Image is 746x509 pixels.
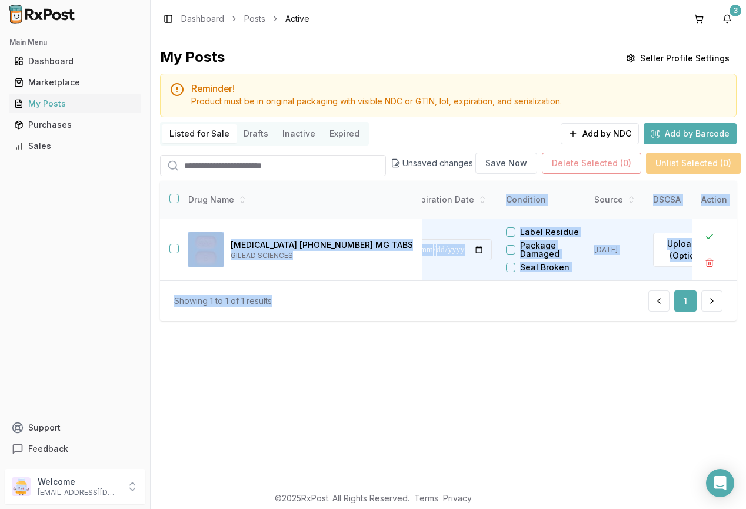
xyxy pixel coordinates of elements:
[231,251,413,260] p: GILEAD SCIENCES
[730,5,741,16] div: 3
[391,153,537,174] div: Unsaved changes
[520,228,579,236] label: Label Residue
[9,51,141,72] a: Dashboard
[475,153,537,174] button: Save Now
[9,135,141,157] a: Sales
[5,73,145,92] button: Marketplace
[14,140,136,152] div: Sales
[38,476,119,488] p: Welcome
[699,226,720,247] button: Close
[594,194,639,206] div: Source
[191,95,727,107] div: Product must be in original packaging with visible NDC or GTIN, lot, expiration, and serialization.
[188,194,413,206] div: Drug Name
[231,239,413,251] p: [MEDICAL_DATA] [PHONE_NUMBER] MG TABS
[9,114,141,135] a: Purchases
[191,84,727,93] h5: Reminder!
[520,263,570,272] label: Seal Broken
[38,488,119,497] p: [EMAIL_ADDRESS][DOMAIN_NAME]
[443,493,472,503] a: Privacy
[653,233,727,267] label: Upload File (Optional)
[9,93,141,114] a: My Posts
[244,13,265,25] a: Posts
[14,55,136,67] div: Dashboard
[237,124,275,143] button: Drafts
[181,13,224,25] a: Dashboard
[520,242,587,258] label: Package Damaged
[14,119,136,131] div: Purchases
[9,72,141,93] a: Marketplace
[12,477,31,496] img: User avatar
[706,469,734,497] div: Open Intercom Messenger
[414,493,438,503] a: Terms
[692,181,737,219] th: Action
[322,124,367,143] button: Expired
[619,48,737,69] button: Seller Profile Settings
[499,181,587,219] th: Condition
[594,245,639,254] p: [DATE]
[14,98,136,110] div: My Posts
[5,115,145,134] button: Purchases
[5,5,80,24] img: RxPost Logo
[162,124,237,143] button: Listed for Sale
[718,9,737,28] button: 3
[181,13,309,25] nav: breadcrumb
[412,194,492,206] div: Expiration Date
[5,137,145,156] button: Sales
[674,290,697,312] button: 1
[188,232,224,267] img: Biktarvy 30-120-15 MG TABS
[699,252,720,273] button: Delete
[5,52,145,71] button: Dashboard
[5,438,145,460] button: Feedback
[5,94,145,113] button: My Posts
[9,38,141,47] h2: Main Menu
[561,123,639,144] button: Add by NDC
[174,295,272,307] div: Showing 1 to 1 of 1 results
[285,13,309,25] span: Active
[160,48,225,69] div: My Posts
[14,77,136,88] div: Marketplace
[5,417,145,438] button: Support
[275,124,322,143] button: Inactive
[646,181,734,219] th: DSCSA
[644,123,737,144] button: Add by Barcode
[28,443,68,455] span: Feedback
